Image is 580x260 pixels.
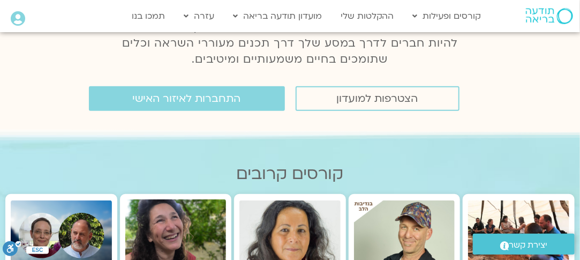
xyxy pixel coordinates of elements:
[99,4,482,68] p: דרך עבודה פנימית אנו מחזקים את היכולת שלנו ליצור שינוי בחיינו, בחיי הסובבים אותנו ובעולם כולו. לא...
[473,234,575,255] a: יצירת קשר
[335,6,400,26] a: ההקלטות שלי
[5,165,575,183] h2: קורסים קרובים
[509,238,548,252] span: יצירת קשר
[89,86,285,111] a: התחברות לאיזור האישי
[337,93,418,105] span: הצטרפות למועדון
[526,8,573,24] img: תודעה בריאה
[133,93,241,105] span: התחברות לאיזור האישי
[126,6,170,26] a: תמכו בנו
[228,6,327,26] a: מועדון תודעה בריאה
[296,86,460,111] a: הצטרפות למועדון
[178,6,220,26] a: עזרה
[408,6,487,26] a: קורסים ופעילות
